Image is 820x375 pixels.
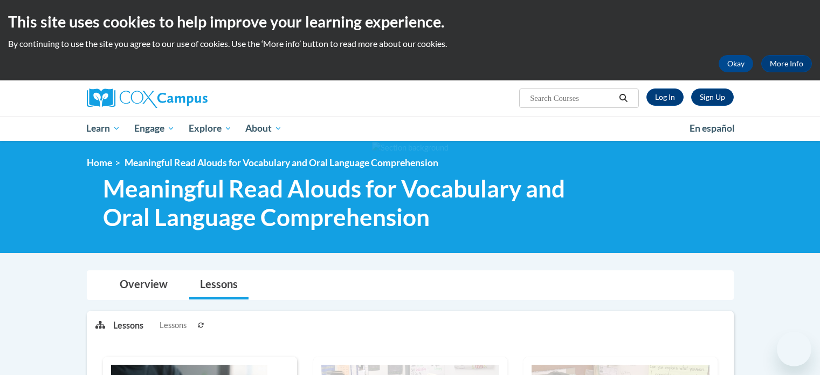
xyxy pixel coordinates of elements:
[113,319,143,331] p: Lessons
[80,116,128,141] a: Learn
[189,271,249,299] a: Lessons
[182,116,239,141] a: Explore
[691,88,734,106] a: Register
[615,92,631,105] button: Search
[71,116,750,141] div: Main menu
[86,122,120,135] span: Learn
[134,122,175,135] span: Engage
[109,271,178,299] a: Overview
[103,174,584,231] span: Meaningful Read Alouds for Vocabulary and Oral Language Comprehension
[690,122,735,134] span: En español
[238,116,289,141] a: About
[189,122,232,135] span: Explore
[87,88,292,108] a: Cox Campus
[87,88,208,108] img: Cox Campus
[372,142,449,154] img: Section background
[125,157,438,168] span: Meaningful Read Alouds for Vocabulary and Oral Language Comprehension
[8,11,812,32] h2: This site uses cookies to help improve your learning experience.
[719,55,753,72] button: Okay
[160,319,187,331] span: Lessons
[646,88,684,106] a: Log In
[8,38,812,50] p: By continuing to use the site you agree to our use of cookies. Use the ‘More info’ button to read...
[761,55,812,72] a: More Info
[777,332,811,366] iframe: Button to launch messaging window
[683,117,742,140] a: En español
[245,122,282,135] span: About
[127,116,182,141] a: Engage
[87,157,112,168] a: Home
[529,92,615,105] input: Search Courses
